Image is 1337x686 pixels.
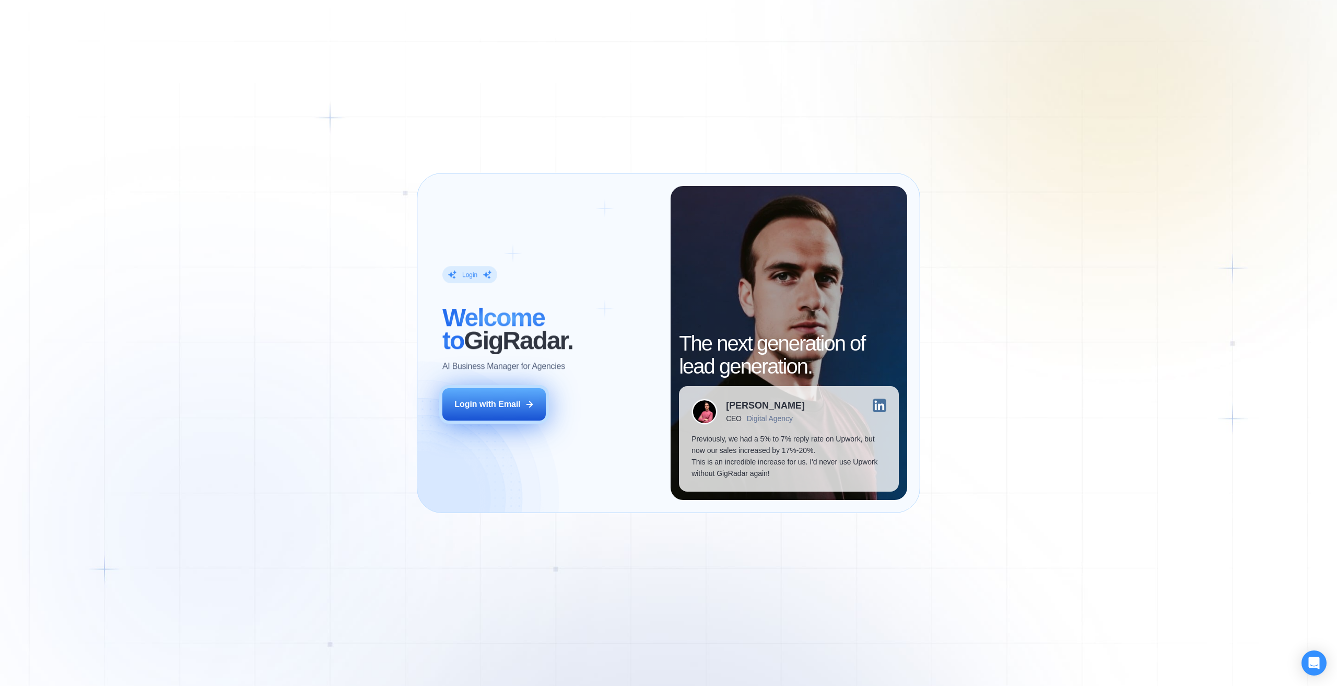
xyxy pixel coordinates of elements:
button: Login with Email [442,388,546,421]
div: Login with Email [454,399,521,410]
p: AI Business Manager for Agencies [442,361,565,372]
span: Welcome to [442,304,545,354]
div: CEO [726,414,741,423]
h2: ‍ GigRadar. [442,306,658,352]
h2: The next generation of lead generation. [679,332,898,378]
div: Login [462,271,477,279]
div: Digital Agency [747,414,793,423]
div: Open Intercom Messenger [1301,650,1327,676]
div: [PERSON_NAME] [726,401,805,410]
p: Previously, we had a 5% to 7% reply rate on Upwork, but now our sales increased by 17%-20%. This ... [691,433,886,479]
